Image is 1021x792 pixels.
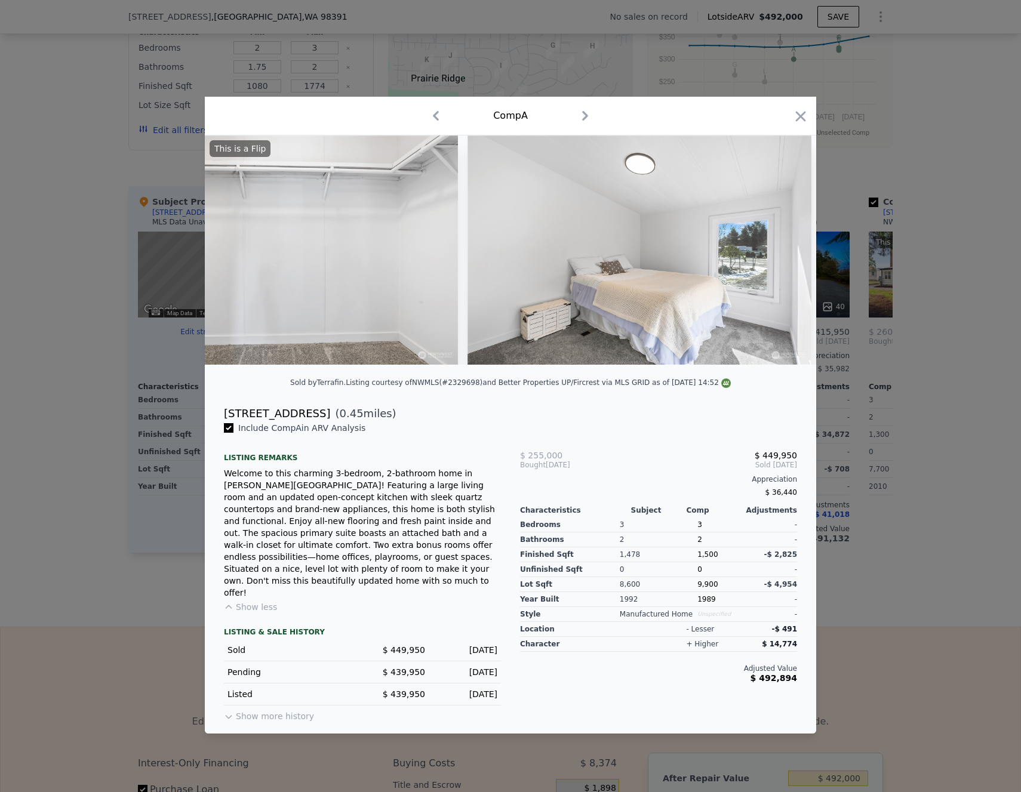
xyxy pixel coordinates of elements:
div: [DATE] [435,666,497,678]
div: - [748,607,797,622]
div: Manufactured Home [620,607,697,622]
div: This is a Flip [210,140,270,157]
span: $ 255,000 [520,451,562,460]
span: ( miles) [330,405,396,422]
span: -$ 4,954 [764,580,797,588]
div: Finished Sqft [520,547,620,562]
div: [DATE] [435,688,497,700]
span: Sold [DATE] [613,460,797,470]
div: location [520,622,631,637]
div: 8,600 [620,577,697,592]
span: -$ 491 [771,625,797,633]
div: + higher [686,639,718,649]
div: Listed [227,688,353,700]
div: Sold by Terrafin . [290,378,346,387]
div: Characteristics [520,506,631,515]
span: $ 14,774 [762,640,797,648]
div: Listing courtesy of NWMLS (#2329698) and Better Properties UP/Fircrest via MLS GRID as of [DATE] ... [346,378,731,387]
div: - [748,517,797,532]
span: $ 439,950 [383,667,425,677]
div: 0 [620,562,697,577]
div: 1,478 [620,547,697,562]
div: Pending [227,666,353,678]
span: 0 [697,565,702,574]
div: Adjustments [742,506,797,515]
div: [DATE] [520,460,613,470]
span: $ 439,950 [383,689,425,699]
div: 2 [697,532,747,547]
div: Style [520,607,620,622]
div: - [748,592,797,607]
div: Year Built [520,592,620,607]
div: Sold [227,644,353,656]
div: character [520,637,631,652]
div: LISTING & SALE HISTORY [224,627,501,639]
div: Comp A [493,109,528,123]
span: $ 449,950 [755,451,797,460]
span: Bought [520,460,546,470]
div: Listing remarks [224,443,501,463]
button: Show more history [224,705,314,722]
div: - [748,562,797,577]
span: 3 [697,520,702,529]
button: Show less [224,601,277,613]
div: 1992 [620,592,697,607]
span: $ 492,894 [751,673,797,683]
div: Welcome to this charming 3-bedroom, 2-bathroom home in [PERSON_NAME][GEOGRAPHIC_DATA]! Featuring ... [224,467,501,599]
span: 9,900 [697,580,718,588]
div: Unfinished Sqft [520,562,620,577]
div: Subject [631,506,687,515]
span: 0.45 [340,407,364,420]
span: $ 449,950 [383,645,425,655]
span: 1,500 [697,550,718,559]
img: Property Img [468,135,811,365]
img: Property Img [113,135,457,365]
span: -$ 2,825 [764,550,797,559]
div: Bathrooms [520,532,620,547]
div: Unspecified [697,607,747,622]
div: Comp [686,506,742,515]
div: - lesser [686,624,714,634]
div: Bedrooms [520,517,620,532]
div: 1989 [697,592,747,607]
div: 3 [620,517,697,532]
span: $ 36,440 [765,488,797,497]
span: Include Comp A in ARV Analysis [233,423,370,433]
div: [STREET_ADDRESS] [224,405,330,422]
img: NWMLS Logo [721,378,731,388]
div: Lot Sqft [520,577,620,592]
div: - [748,532,797,547]
div: [DATE] [435,644,497,656]
div: Adjusted Value [520,664,797,673]
div: Appreciation [520,474,797,484]
div: 2 [620,532,697,547]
